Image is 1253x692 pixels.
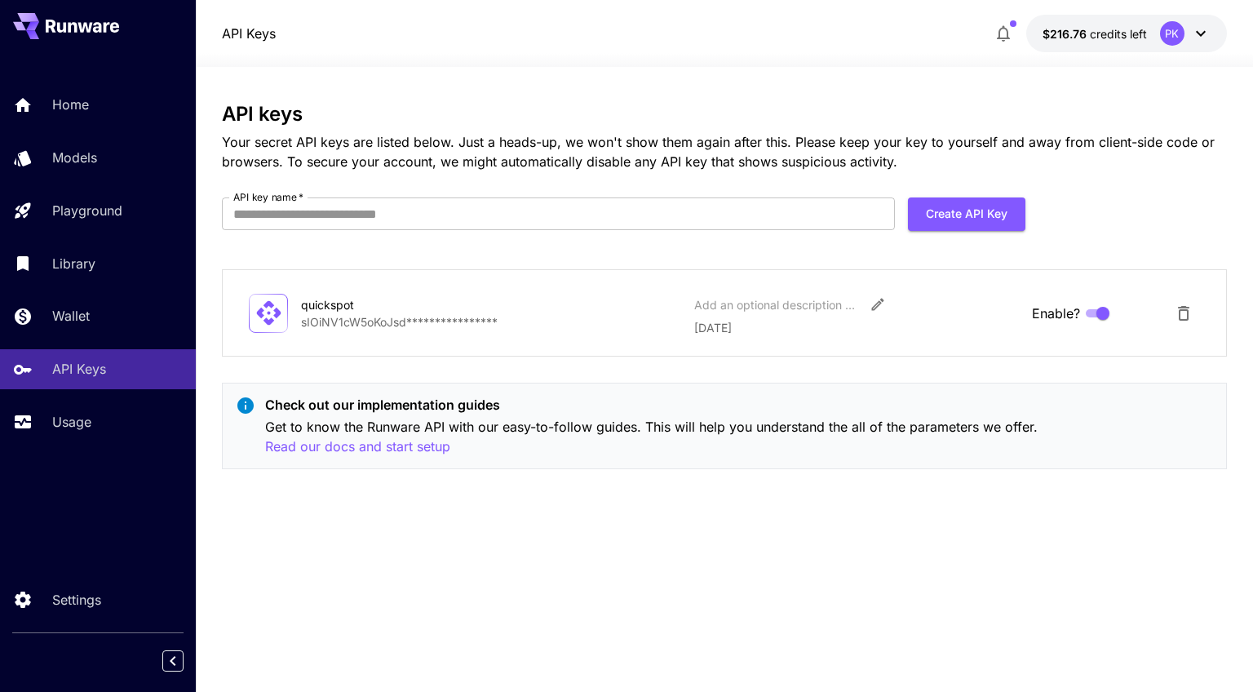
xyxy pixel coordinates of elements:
[694,296,857,313] div: Add an optional description or comment
[1043,25,1147,42] div: $216.75939
[52,306,90,326] p: Wallet
[265,417,1212,457] p: Get to know the Runware API with our easy-to-follow guides. This will help you understand the all...
[265,437,450,457] button: Read our docs and start setup
[52,254,95,273] p: Library
[694,319,1018,336] p: [DATE]
[52,201,122,220] p: Playground
[233,190,303,204] label: API key name
[52,590,101,610] p: Settings
[1090,27,1147,41] span: credits left
[1160,21,1184,46] div: PK
[222,103,1226,126] h3: API keys
[1043,27,1090,41] span: $216.76
[1032,304,1080,323] span: Enable?
[1026,15,1227,52] button: $216.75939PK
[175,646,196,676] div: Collapse sidebar
[222,24,276,43] nav: breadcrumb
[52,359,106,379] p: API Keys
[222,24,276,43] a: API Keys
[162,650,184,672] button: Collapse sidebar
[52,412,91,432] p: Usage
[52,148,97,167] p: Models
[908,197,1025,231] button: Create API Key
[222,132,1226,171] p: Your secret API keys are listed below. Just a heads-up, we won't show them again after this. Plea...
[52,95,89,114] p: Home
[265,395,1212,415] p: Check out our implementation guides
[1167,297,1200,330] button: Delete API Key
[301,296,464,313] div: quickspot
[863,290,892,319] button: Edit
